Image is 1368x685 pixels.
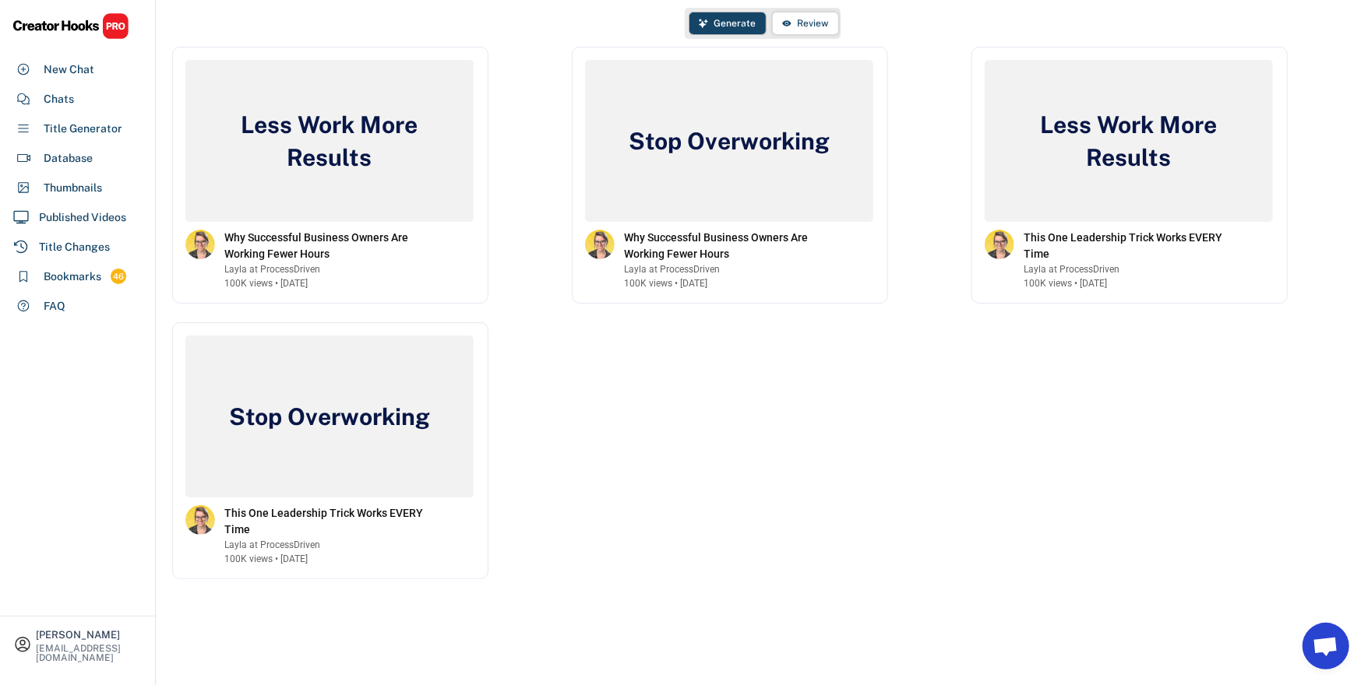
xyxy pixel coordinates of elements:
[1024,262,1242,276] div: Layla at ProcessDriven
[44,91,74,107] div: Chats
[985,230,1014,259] img: channels4_profile.jpg
[44,121,122,137] div: Title Generator
[224,276,308,290] div: 100K views • [DATE]
[624,276,707,290] div: 100K views • [DATE]
[585,230,615,259] img: channels4_profile.jpg
[44,61,94,78] div: New Chat
[224,230,442,262] div: Why Successful Business Owners Are Working Fewer Hours
[625,125,834,157] div: Stop Overworking
[624,262,842,276] div: Layla at ProcessDriven
[224,262,442,276] div: Layla at ProcessDriven
[224,538,442,552] div: Layla at ProcessDriven
[111,270,126,283] div: 46
[624,230,842,262] div: Why Successful Business Owners Are Working Fewer Hours
[714,19,756,28] span: Generate
[44,269,101,285] div: Bookmarks
[798,19,829,28] span: Review
[44,298,65,314] div: FAQ
[1024,230,1242,262] div: This One Leadership Trick Works EVERY Time
[36,630,142,640] div: [PERSON_NAME]
[44,180,102,196] div: Thumbnails
[1303,623,1349,669] a: Open chat
[689,12,766,34] button: Generate
[44,150,93,167] div: Database
[224,552,308,566] div: 100K views • [DATE]
[225,400,434,433] div: Stop Overworking
[224,505,442,538] div: This One Leadership Trick Works EVERY Time
[39,209,126,226] div: Published Videos
[773,12,838,34] button: Review
[185,230,215,259] img: channels4_profile.jpg
[213,108,446,174] div: Less Work More Results
[36,644,142,662] div: [EMAIL_ADDRESS][DOMAIN_NAME]
[12,12,129,40] img: CHPRO%20Logo.svg
[1012,108,1246,174] div: Less Work More Results
[185,505,215,535] img: channels4_profile.jpg
[39,239,110,255] div: Title Changes
[1024,276,1107,290] div: 100K views • [DATE]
